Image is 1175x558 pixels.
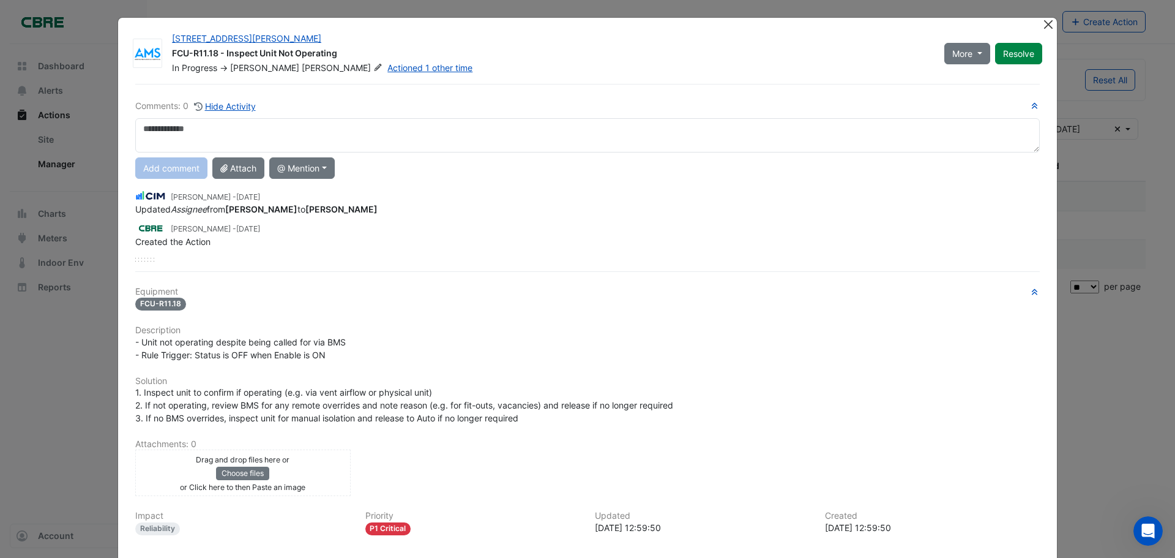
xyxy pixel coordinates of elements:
[135,337,346,360] span: - Unit not operating despite being called for via BMS - Rule Trigger: Status is OFF when Enable i...
[952,47,972,60] span: More
[1133,516,1163,546] iframe: Intercom live chat
[135,287,1040,297] h6: Equipment
[172,62,217,73] span: In Progress
[230,62,299,73] span: [PERSON_NAME]
[172,47,930,62] div: FCU-R11.18 - Inspect Unit Not Operating
[365,511,581,521] h6: Priority
[825,521,1040,534] div: [DATE] 12:59:50
[595,511,810,521] h6: Updated
[135,99,256,113] div: Comments: 0
[135,204,378,214] span: Updated from to
[212,157,264,179] button: Attach
[944,43,990,64] button: More
[135,325,1040,336] h6: Description
[135,511,351,521] h6: Impact
[216,467,269,480] button: Choose files
[302,62,385,74] span: [PERSON_NAME]
[135,439,1040,450] h6: Attachments: 0
[995,43,1042,64] button: Resolve
[135,298,186,311] span: FCU-R11.18
[365,522,411,535] div: P1 Critical
[135,376,1040,386] h6: Solution
[236,192,260,202] span: 2025-06-18 13:32:21
[135,522,180,535] div: Reliability
[135,387,673,423] span: 1. Inspect unit to confirm if operating (e.g. via vent airflow or physical unit) 2. If not operat...
[135,221,166,235] img: CBRE Charter Hall
[135,236,211,247] span: Created the Action
[387,62,472,73] a: Actioned 1 other time
[193,99,256,113] button: Hide Activity
[1042,18,1054,31] button: Close
[225,204,297,214] strong: [PERSON_NAME]
[171,192,260,203] small: [PERSON_NAME] -
[196,455,289,464] small: Drag and drop files here or
[236,224,260,233] span: 2025-06-03 12:59:50
[133,48,162,60] img: Arrow Mechanical Services
[220,62,228,73] span: ->
[172,33,321,43] a: [STREET_ADDRESS][PERSON_NAME]
[269,157,335,179] button: @ Mention
[171,224,260,235] small: [PERSON_NAME] -
[825,511,1040,521] h6: Created
[135,189,166,203] img: CIM
[180,483,305,492] small: or Click here to then Paste an image
[171,204,207,214] em: Assignee
[305,204,378,214] strong: [PERSON_NAME]
[595,521,810,534] div: [DATE] 12:59:50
